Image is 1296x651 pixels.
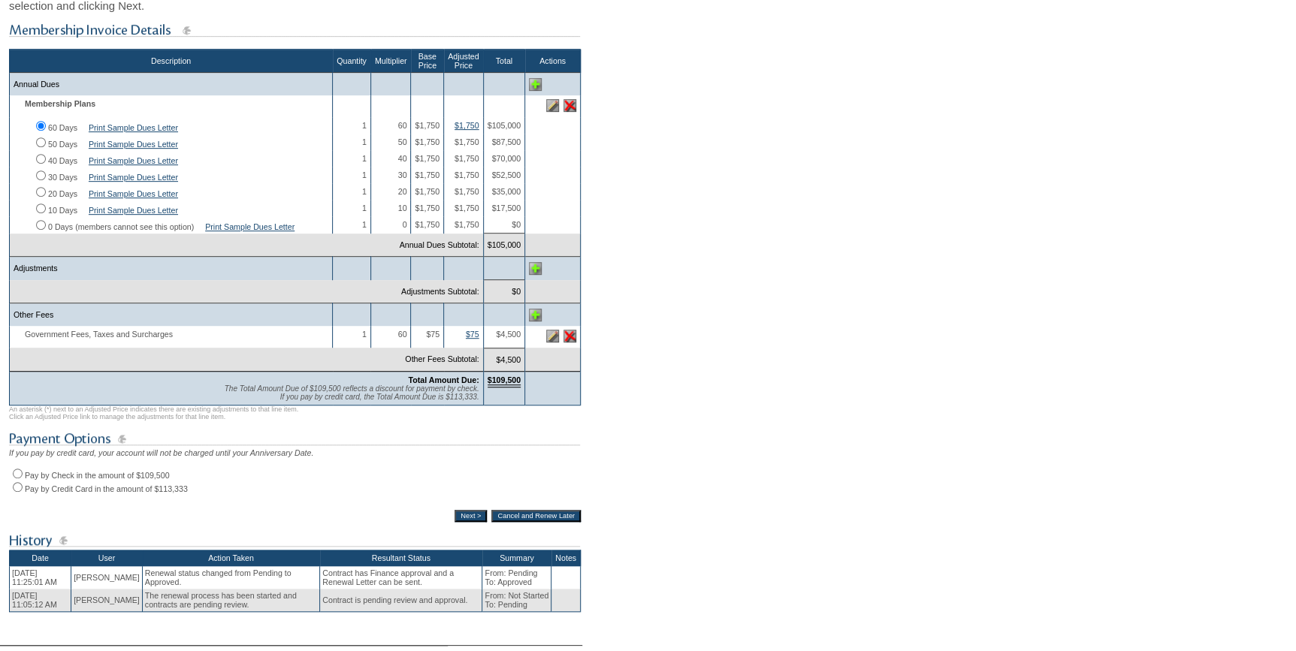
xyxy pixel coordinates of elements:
th: Quantity [333,50,371,73]
b: Membership Plans [25,99,95,108]
img: Add Other Fees line item [529,309,542,321]
label: 20 Days [48,189,77,198]
td: Other Fees Subtotal: [10,348,484,371]
span: $1,750 [415,220,440,229]
img: Edit this line item [546,330,559,342]
a: $75 [466,330,479,339]
td: Contract has Finance approval and a Renewal Letter can be sent. [320,566,482,589]
span: 1 [362,154,367,163]
input: Next > [455,510,487,522]
span: The Total Amount Due of $109,500 reflects a discount for payment by check. If you pay by credit c... [225,384,479,401]
span: 30 [398,170,407,179]
span: 20 [398,187,407,196]
th: Total [483,50,524,73]
span: 0 [403,220,407,229]
a: Print Sample Dues Letter [89,189,178,198]
span: $1,750 [455,220,479,229]
td: The renewal process has been started and contracts are pending review. [142,589,319,612]
span: $1,750 [415,121,440,130]
th: Resultant Status [320,550,482,566]
span: 60 [398,330,407,339]
span: $1,750 [415,170,440,179]
th: Notes [551,550,581,566]
td: From: Pending To: Approved [482,566,551,589]
th: Multiplier [370,50,411,73]
td: [DATE] 11:25:01 AM [10,566,71,589]
span: 1 [362,187,367,196]
a: $1,750 [455,121,479,130]
td: Annual Dues Subtotal: [10,234,484,257]
a: Print Sample Dues Letter [89,123,178,132]
th: User [71,550,143,566]
th: Adjusted Price [444,50,483,73]
img: subTtlMembershipInvoiceDetails.gif [9,21,580,40]
label: 30 Days [48,173,77,182]
span: An asterisk (*) next to an Adjusted Price indicates there are existing adjustments to that line i... [9,405,298,420]
span: $0 [512,220,521,229]
img: Edit this line item [546,99,559,112]
span: $70,000 [491,154,521,163]
label: Pay by Check in the amount of $109,500 [25,471,170,480]
label: 40 Days [48,156,77,165]
span: $1,750 [455,154,479,163]
img: subTtlHistory.gif [9,531,580,550]
span: $1,750 [415,187,440,196]
td: $105,000 [483,234,524,257]
td: [PERSON_NAME] [71,589,143,612]
img: subTtlPaymentOptions.gif [9,429,580,448]
td: $0 [483,280,524,303]
span: $1,750 [455,170,479,179]
span: 1 [362,170,367,179]
td: $4,500 [483,348,524,371]
a: Print Sample Dues Letter [89,173,178,182]
span: 1 [362,137,367,146]
span: $87,500 [491,137,521,146]
span: $1,750 [455,187,479,196]
td: [PERSON_NAME] [71,566,143,589]
th: Action Taken [142,550,319,566]
td: Adjustments [10,257,333,280]
span: $52,500 [491,170,521,179]
a: Print Sample Dues Letter [89,140,178,149]
img: Add Annual Dues line item [529,78,542,91]
span: $1,750 [415,137,440,146]
td: Renewal status changed from Pending to Approved. [142,566,319,589]
td: Other Fees [10,303,333,327]
a: Print Sample Dues Letter [89,156,178,165]
span: Government Fees, Taxes and Surcharges [14,330,180,339]
span: $109,500 [488,375,521,387]
a: Print Sample Dues Letter [205,222,295,231]
label: Pay by Credit Card in the amount of $113,333 [25,484,188,493]
span: $105,000 [488,121,521,130]
label: 0 Days (members cannot see this option) [48,222,194,231]
span: $35,000 [491,187,521,196]
th: Description [10,50,333,73]
span: $75 [426,330,440,339]
td: Annual Dues [10,73,333,96]
label: 10 Days [48,206,77,215]
th: Base Price [411,50,444,73]
img: Add Adjustments line item [529,262,542,275]
span: $17,500 [491,203,521,212]
span: $4,500 [496,330,521,339]
img: Delete this line item [563,330,576,342]
span: 1 [362,330,367,339]
label: 60 Days [48,123,77,132]
th: Summary [482,550,551,566]
span: 10 [398,203,407,212]
label: 50 Days [48,140,77,149]
span: $1,750 [415,154,440,163]
td: Total Amount Due: [10,371,484,405]
span: 1 [362,121,367,130]
span: $1,750 [455,137,479,146]
a: Print Sample Dues Letter [89,206,178,215]
th: Actions [525,50,581,73]
span: 60 [398,121,407,130]
span: 40 [398,154,407,163]
span: If you pay by credit card, your account will not be charged until your Anniversary Date. [9,448,313,457]
td: From: Not Started To: Pending [482,589,551,612]
td: [DATE] 11:05:12 AM [10,589,71,612]
span: $1,750 [455,203,479,212]
span: 1 [362,203,367,212]
input: Cancel and Renew Later [491,510,581,522]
